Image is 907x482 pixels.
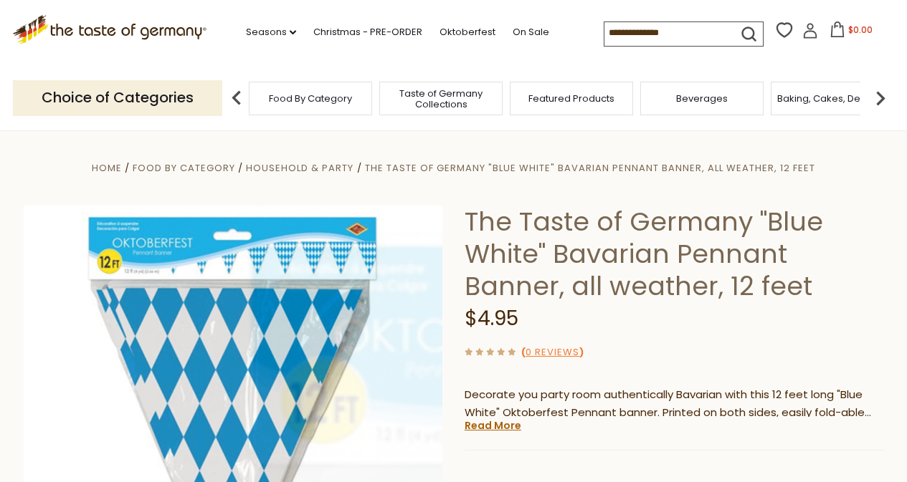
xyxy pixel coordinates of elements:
a: Taste of Germany Collections [384,88,498,110]
span: $0.00 [848,24,873,36]
a: Food By Category [269,93,352,104]
a: Baking, Cakes, Desserts [777,93,888,104]
a: Seasons [246,24,296,40]
span: ( ) [521,345,584,359]
p: Choice of Categories [13,80,222,115]
a: The Taste of Germany "Blue White" Bavarian Pennant Banner, all weather, 12 feet [365,161,815,175]
a: Household & Party [246,161,353,175]
a: 0 Reviews [526,345,579,360]
img: previous arrow [222,84,251,112]
a: Christmas - PRE-ORDER [313,24,422,40]
a: On Sale [513,24,549,40]
h1: The Taste of Germany "Blue White" Bavarian Pennant Banner, all weather, 12 feet [465,206,884,302]
a: Featured Products [528,93,614,104]
a: Read More [465,418,521,433]
a: Oktoberfest [440,24,495,40]
button: $0.00 [821,21,882,43]
p: Decorate you party room authentically Bavarian with this 12 feet long "Blue White" Oktoberfest Pe... [465,386,884,422]
a: Food By Category [133,161,235,175]
a: Beverages [676,93,728,104]
a: Home [92,161,122,175]
img: next arrow [866,84,895,112]
span: $4.95 [465,304,518,332]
